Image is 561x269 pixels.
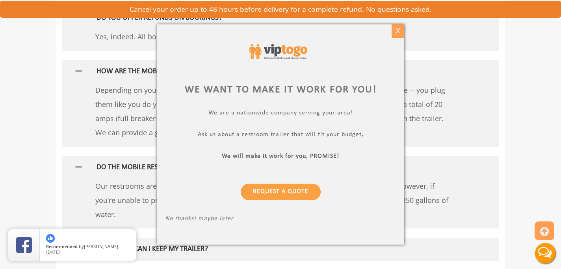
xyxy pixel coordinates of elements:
[46,249,60,255] span: [DATE]
[249,44,307,59] img: viptogo logo
[165,109,396,118] p: We are a nationwide company serving your area!
[16,237,32,253] img: Review Rating
[46,243,78,249] span: Recommended
[46,244,130,250] span: by
[165,131,396,140] p: Ask us about a restroom trailer that will fit your budget,
[222,153,339,159] b: We will make it work for you, PROMISE!
[529,238,561,269] button: Live Chat
[46,234,55,243] img: thumbs up icon
[165,215,396,224] p: No thanks! maybe later
[165,83,396,98] div: We want to make it work for you!
[241,184,321,200] a: Request a Quote
[84,243,118,249] span: [PERSON_NAME]
[392,24,404,38] div: X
